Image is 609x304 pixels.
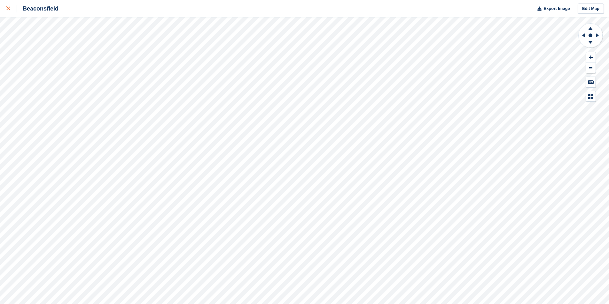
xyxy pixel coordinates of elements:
[543,5,570,12] span: Export Image
[586,91,596,102] button: Map Legend
[586,63,596,73] button: Zoom Out
[578,4,604,14] a: Edit Map
[534,4,570,14] button: Export Image
[586,52,596,63] button: Zoom In
[586,77,596,87] button: Keyboard Shortcuts
[17,5,59,12] div: Beaconsfield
